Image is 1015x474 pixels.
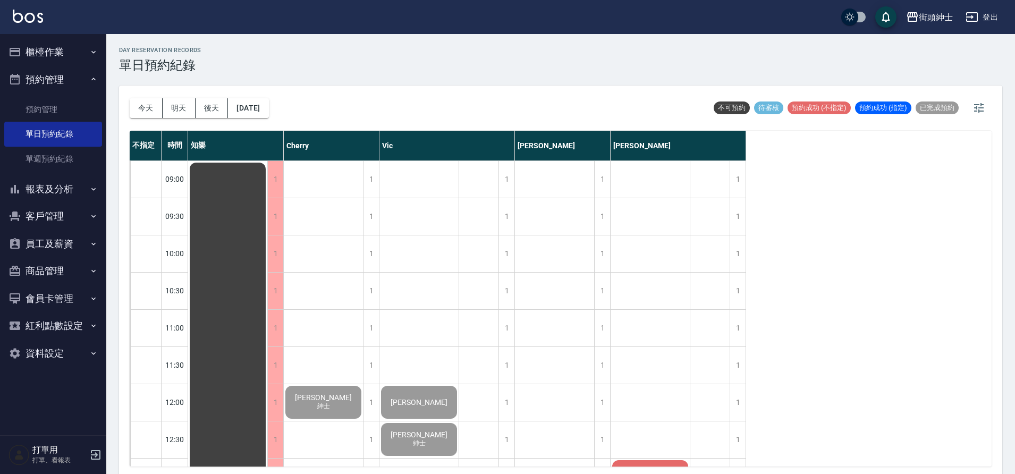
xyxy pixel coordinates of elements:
div: 1 [594,273,610,309]
div: 1 [498,161,514,198]
div: 12:00 [162,384,188,421]
div: 1 [730,310,746,346]
div: 1 [730,384,746,421]
div: 1 [730,273,746,309]
div: 街頭紳士 [919,11,953,24]
span: 紳士 [411,439,428,448]
div: 1 [363,310,379,346]
div: 1 [498,421,514,458]
div: 1 [594,384,610,421]
div: 09:30 [162,198,188,235]
span: 紳士 [315,402,332,411]
div: 不指定 [130,131,162,160]
button: 今天 [130,98,163,118]
span: 待審核 [754,103,783,113]
div: 1 [730,161,746,198]
div: 1 [594,310,610,346]
div: 1 [594,347,610,384]
div: [PERSON_NAME] [515,131,611,160]
div: 1 [498,198,514,235]
span: 不可預約 [714,103,750,113]
div: 1 [267,273,283,309]
div: 12:30 [162,421,188,458]
button: 櫃檯作業 [4,38,102,66]
div: 1 [363,384,379,421]
span: [PERSON_NAME] [293,393,354,402]
button: 客戶管理 [4,202,102,230]
h5: 打單用 [32,445,87,455]
div: 11:30 [162,346,188,384]
div: 時間 [162,131,188,160]
button: 街頭紳士 [902,6,957,28]
img: Person [9,444,30,465]
div: 1 [363,273,379,309]
button: 報表及分析 [4,175,102,203]
div: 1 [363,421,379,458]
h3: 單日預約紀錄 [119,58,201,73]
img: Logo [13,10,43,23]
div: 1 [730,198,746,235]
div: 1 [498,273,514,309]
div: 1 [267,384,283,421]
a: 預約管理 [4,97,102,122]
button: 預約管理 [4,66,102,94]
div: 1 [267,161,283,198]
div: 1 [363,198,379,235]
div: 1 [730,347,746,384]
div: 1 [730,421,746,458]
a: 單週預約紀錄 [4,147,102,171]
span: 預約成功 (不指定) [788,103,851,113]
button: 紅利點數設定 [4,312,102,340]
div: 11:00 [162,309,188,346]
div: 1 [498,347,514,384]
button: [DATE] [228,98,268,118]
div: 10:30 [162,272,188,309]
span: [PERSON_NAME] [388,430,450,439]
div: 09:00 [162,160,188,198]
button: 員工及薪資 [4,230,102,258]
button: 後天 [196,98,229,118]
button: 明天 [163,98,196,118]
div: 1 [363,347,379,384]
button: 登出 [961,7,1002,27]
h2: day Reservation records [119,47,201,54]
div: Cherry [284,131,379,160]
div: 1 [363,161,379,198]
div: 1 [594,161,610,198]
div: 1 [363,235,379,272]
div: 1 [267,310,283,346]
div: [PERSON_NAME] [611,131,746,160]
p: 打單、看報表 [32,455,87,465]
div: 1 [267,198,283,235]
button: 商品管理 [4,257,102,285]
div: 知樂 [188,131,284,160]
div: 1 [594,198,610,235]
button: save [875,6,896,28]
div: 1 [267,347,283,384]
div: 10:00 [162,235,188,272]
div: 1 [498,235,514,272]
span: 預約成功 (指定) [855,103,911,113]
button: 會員卡管理 [4,285,102,312]
div: 1 [730,235,746,272]
div: 1 [594,421,610,458]
a: 單日預約紀錄 [4,122,102,146]
div: 1 [498,310,514,346]
div: 1 [267,421,283,458]
span: [PERSON_NAME] [388,398,450,407]
div: Vic [379,131,515,160]
span: 已完成預約 [916,103,959,113]
div: 1 [267,235,283,272]
div: 1 [498,384,514,421]
button: 資料設定 [4,340,102,367]
div: 1 [594,235,610,272]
